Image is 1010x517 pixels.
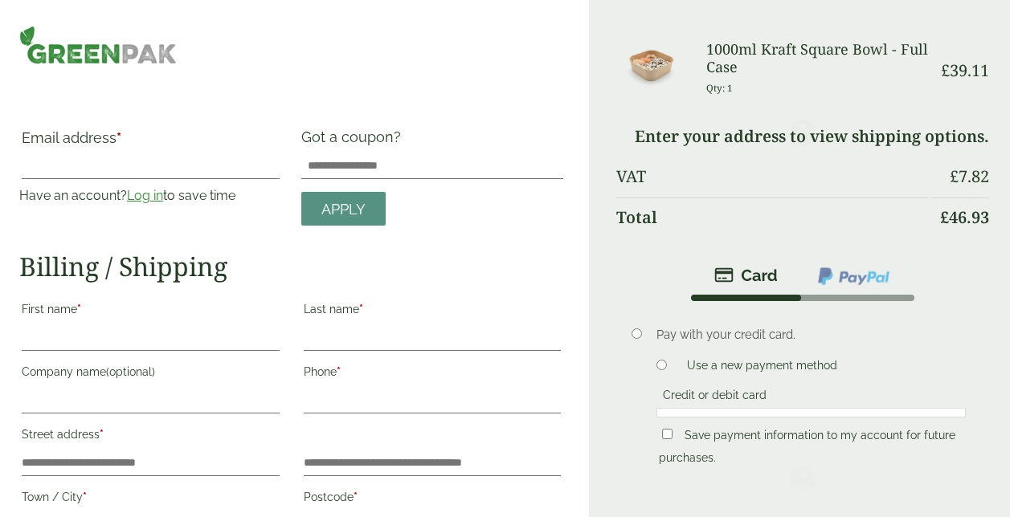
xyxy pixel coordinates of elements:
[22,298,280,325] label: First name
[304,486,562,513] label: Postcode
[337,365,341,378] abbr: required
[19,251,563,282] h2: Billing / Shipping
[22,486,280,513] label: Town / City
[354,491,358,503] abbr: required
[304,360,562,388] label: Phone
[19,186,282,206] p: Have an account? to save time
[22,360,280,388] label: Company name
[304,298,562,325] label: Last name
[127,188,163,203] a: Log in
[77,303,81,315] abbr: required
[22,423,280,450] label: Street address
[359,303,363,315] abbr: required
[83,491,87,503] abbr: required
[100,428,104,441] abbr: required
[301,128,407,153] label: Got a coupon?
[117,129,121,146] abbr: required
[19,26,177,64] img: GreenPak Supplies
[321,201,366,218] span: Apply
[106,365,155,378] span: (optional)
[22,131,280,153] label: Email address
[301,192,386,226] a: Apply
